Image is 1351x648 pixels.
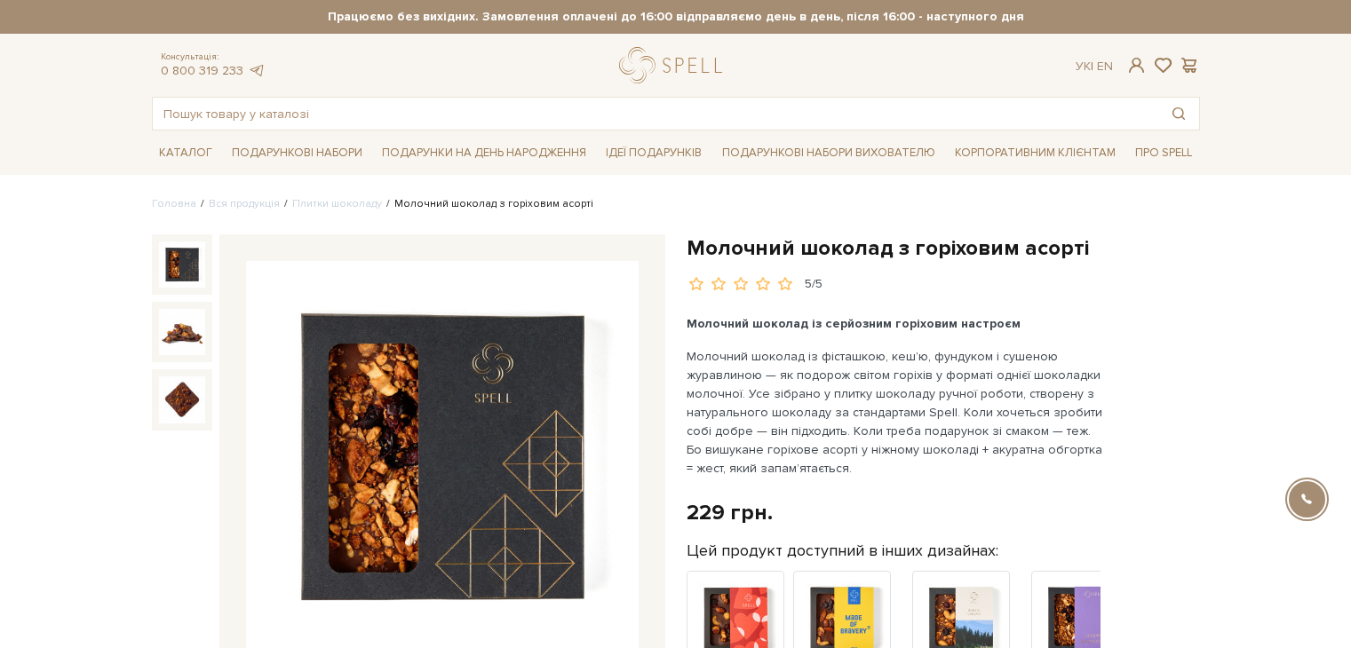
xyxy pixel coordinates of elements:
[805,276,823,293] div: 5/5
[1091,59,1093,74] span: |
[619,47,730,83] a: logo
[687,234,1200,262] h1: Молочний шоколад з горіховим асорті
[209,197,280,210] a: Вся продукція
[152,139,219,167] a: Каталог
[1158,98,1199,130] button: Пошук товару у каталозі
[715,138,942,168] a: Подарункові набори вихователю
[225,139,370,167] a: Подарункові набори
[687,499,773,526] div: 229 грн.
[161,51,266,63] span: Консультація:
[599,139,709,167] a: Ідеї подарунків
[1128,139,1199,167] a: Про Spell
[687,347,1103,478] p: Молочний шоколад із фісташкою, кеш’ю, фундуком і сушеною журавлиною — як подорож світом горіхів у...
[687,316,1021,331] b: Молочний шоколад із серйозним горіховим настроєм
[375,139,593,167] a: Подарунки на День народження
[1097,59,1113,74] a: En
[159,309,205,355] img: Молочний шоколад з горіховим асорті
[161,63,243,78] a: 0 800 319 233
[1076,59,1113,75] div: Ук
[248,63,266,78] a: telegram
[382,196,593,212] li: Молочний шоколад з горіховим асорті
[153,98,1158,130] input: Пошук товару у каталозі
[152,9,1200,25] strong: Працюємо без вихідних. Замовлення оплачені до 16:00 відправляємо день в день, після 16:00 - насту...
[948,138,1123,168] a: Корпоративним клієнтам
[687,541,998,561] label: Цей продукт доступний в інших дизайнах:
[159,241,205,288] img: Молочний шоколад з горіховим асорті
[292,197,382,210] a: Плитки шоколаду
[159,376,205,423] img: Молочний шоколад з горіховим асорті
[152,197,196,210] a: Головна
